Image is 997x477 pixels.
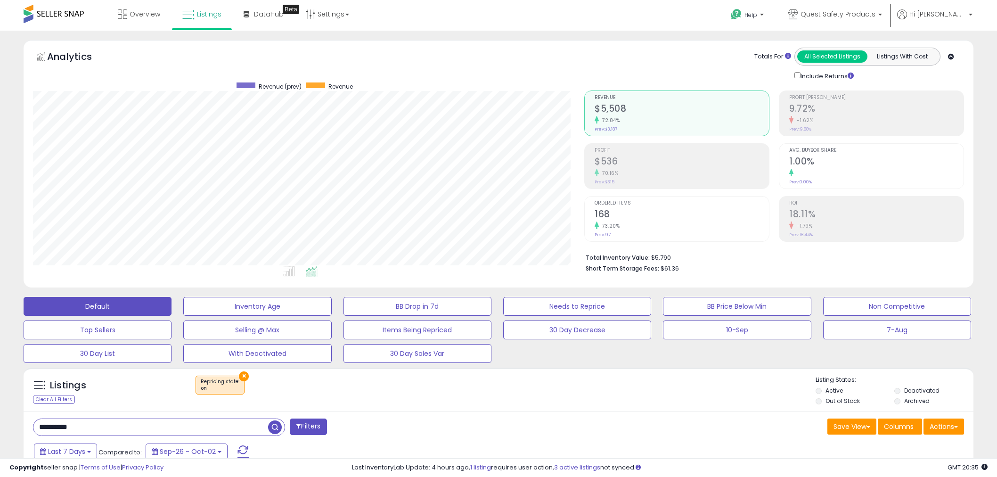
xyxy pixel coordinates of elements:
label: Out of Stock [825,397,860,405]
button: Items Being Repriced [343,321,491,339]
button: Actions [923,419,964,435]
span: Profit [595,148,769,153]
button: Save View [827,419,876,435]
button: Selling @ Max [183,321,331,339]
small: 73.20% [599,222,620,230]
button: BB Price Below Min [663,297,811,316]
span: Quest Safety Products [801,9,875,19]
h2: 9.72% [789,103,964,116]
span: Revenue [328,82,353,90]
button: With Deactivated [183,344,331,363]
span: Sep-26 - Oct-02 [160,447,216,456]
h5: Listings [50,379,86,392]
a: Help [723,1,773,31]
span: 2025-10-10 20:35 GMT [948,463,988,472]
small: 72.84% [599,117,620,124]
label: Deactivated [904,387,940,395]
span: Hi [PERSON_NAME] [909,9,966,19]
span: Revenue [595,95,769,100]
h5: Analytics [47,50,110,66]
strong: Copyright [9,463,44,472]
small: -1.62% [793,117,813,124]
small: Prev: 0.00% [789,179,812,185]
i: Get Help [730,8,742,20]
button: Last 7 Days [34,444,97,460]
span: Ordered Items [595,201,769,206]
button: Columns [878,419,922,435]
button: 10-Sep [663,321,811,339]
button: Top Sellers [24,321,172,339]
div: seller snap | | [9,463,163,472]
label: Archived [904,397,930,405]
div: on [201,385,239,392]
small: Prev: $315 [595,179,614,185]
small: Prev: 97 [595,232,611,238]
span: Columns [884,422,914,431]
small: 70.16% [599,170,618,177]
a: Terms of Use [81,463,121,472]
button: 7-Aug [823,321,971,339]
button: All Selected Listings [797,50,867,63]
button: Default [24,297,172,316]
h2: $536 [595,156,769,169]
span: Help [744,11,757,19]
button: 30 Day Decrease [503,321,651,339]
p: Listing States: [816,376,973,385]
li: $5,790 [586,251,957,263]
button: Listings With Cost [867,50,937,63]
button: 30 Day List [24,344,172,363]
button: Sep-26 - Oct-02 [146,444,228,460]
label: Active [825,387,843,395]
span: Overview [130,9,160,19]
button: × [239,371,249,381]
small: Prev: $3,187 [595,126,617,132]
a: 3 active listings [554,463,600,472]
span: Repricing state : [201,378,239,392]
button: 30 Day Sales Var [343,344,491,363]
h2: 18.11% [789,209,964,222]
span: $61.36 [661,264,679,273]
button: Non Competitive [823,297,971,316]
small: Prev: 9.88% [789,126,811,132]
button: BB Drop in 7d [343,297,491,316]
span: Last 7 Days [48,447,85,456]
span: ROI [789,201,964,206]
span: DataHub [254,9,284,19]
a: 1 listing [470,463,491,472]
h2: $5,508 [595,103,769,116]
div: Include Returns [787,70,865,81]
div: Last InventoryLab Update: 4 hours ago, requires user action, not synced. [352,463,988,472]
button: Needs to Reprice [503,297,651,316]
div: Clear All Filters [33,395,75,404]
span: Revenue (prev) [259,82,302,90]
button: Filters [290,419,327,435]
span: Profit [PERSON_NAME] [789,95,964,100]
h2: 1.00% [789,156,964,169]
div: Tooltip anchor [283,5,299,14]
b: Total Inventory Value: [586,254,650,262]
button: Inventory Age [183,297,331,316]
div: Totals For [754,52,791,61]
span: Listings [197,9,221,19]
small: -1.79% [793,222,812,230]
a: Privacy Policy [122,463,163,472]
h2: 168 [595,209,769,222]
b: Short Term Storage Fees: [586,264,659,272]
a: Hi [PERSON_NAME] [897,9,972,31]
span: Compared to: [98,448,142,457]
span: Avg. Buybox Share [789,148,964,153]
small: Prev: 18.44% [789,232,813,238]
